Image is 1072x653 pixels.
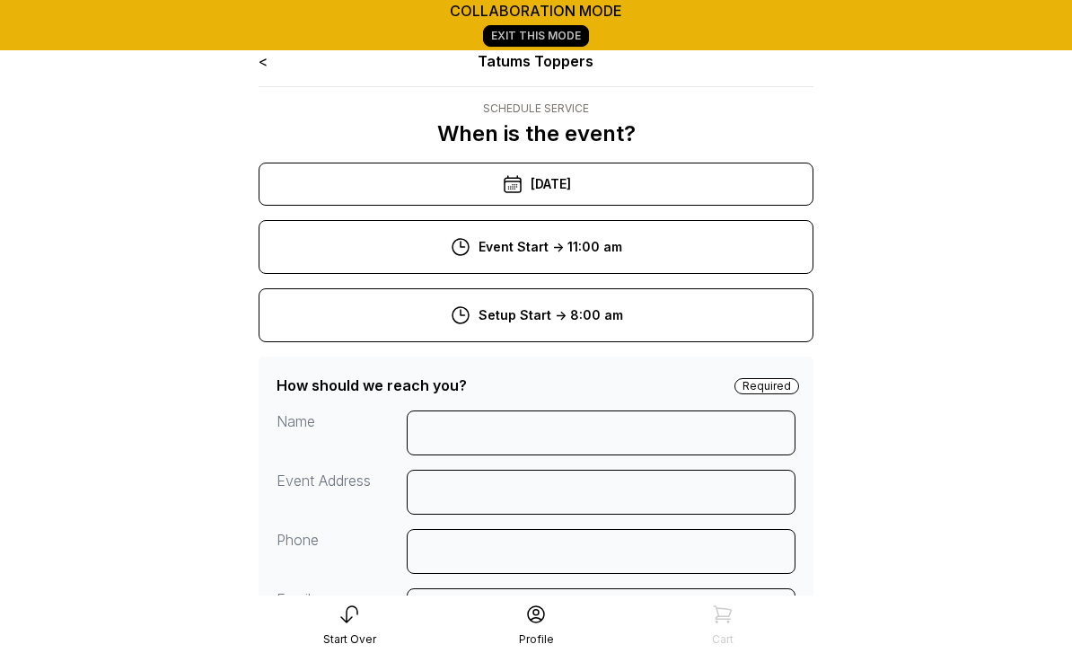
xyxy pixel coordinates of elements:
[437,119,636,148] p: When is the event?
[519,632,554,647] div: Profile
[277,410,407,455] div: Name
[734,378,799,394] div: Required
[277,588,407,633] div: Email
[277,529,407,574] div: Phone
[259,163,813,206] div: [DATE]
[712,632,734,647] div: Cart
[277,375,467,396] div: How should we reach you?
[370,50,703,72] div: Tatums Toppers
[259,52,268,70] a: <
[277,470,407,515] div: Event Address
[483,25,589,47] a: Exit This Mode
[437,101,636,116] div: Schedule Service
[323,632,376,647] div: Start Over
